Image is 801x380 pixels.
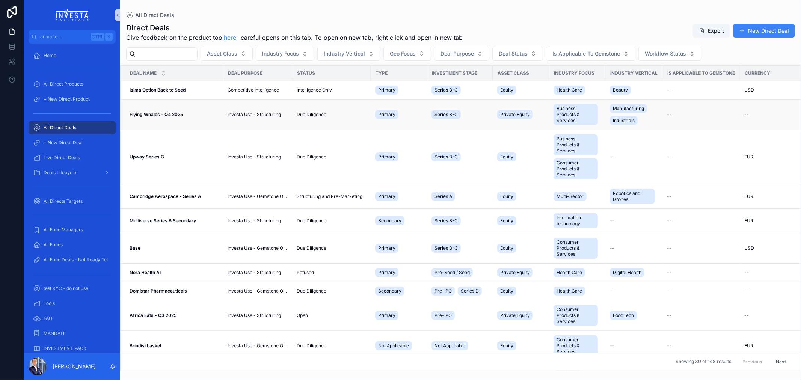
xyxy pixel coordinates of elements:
span: Primary [378,154,395,160]
strong: Domixtar Pharmaceuticals [130,288,187,294]
a: -- [667,87,735,93]
span: Equity [500,343,513,349]
span: Industrials [613,118,635,124]
a: Consumer Products & Services [554,334,601,358]
a: Not Applicable [431,340,488,352]
span: FoodTech [613,312,634,318]
a: Investa Use - Structuring [228,154,288,160]
span: Is Applicable To Gemstone [667,70,735,76]
a: Series B-C [431,109,488,121]
span: Industry Focus [262,50,299,57]
a: -- [667,218,735,224]
span: Give feedback on the product tool - careful opens on this tab. To open on new tab, right click an... [126,33,463,42]
a: Equity [497,151,545,163]
a: + New Direct Deal [29,136,116,149]
span: Equity [500,218,513,224]
span: Secondary [378,288,401,294]
a: Primary [375,267,422,279]
span: Workflow Status [645,50,686,57]
button: Select Button [492,47,543,61]
span: Currency [745,70,770,76]
a: -- [667,312,735,318]
span: Equity [500,87,513,93]
a: Base [130,245,219,251]
span: Industry Vertical [324,50,365,57]
a: Beauty [610,84,658,96]
a: -- [667,112,735,118]
span: Intelligence Only [297,87,332,93]
a: Primary [375,109,422,121]
span: Manufacturing [613,106,644,112]
span: Live Direct Deals [44,155,80,161]
span: -- [667,288,671,294]
a: Africa Eats - Q3 2025 [130,312,219,318]
span: -- [744,112,749,118]
span: Series D [461,288,479,294]
a: Investa Use - Structuring [228,270,288,276]
span: test KYC - do not use [44,285,88,291]
span: Series B-C [434,112,458,118]
a: All Direct Products [29,77,116,91]
span: All Fund Managers [44,227,83,233]
a: -- [667,154,735,160]
button: Select Button [256,47,314,61]
a: test KYC - do not use [29,282,116,295]
a: Due Diligence [297,112,366,118]
a: USD [744,87,798,93]
span: + New Direct Deal [44,140,83,146]
span: Primary [378,87,395,93]
span: Asset Class [207,50,237,57]
h1: Direct Deals [126,23,463,33]
a: Secondary [375,215,422,227]
span: Deal Name [130,70,157,76]
span: All Funds [44,242,63,248]
div: scrollable content [24,44,120,353]
a: Primary [375,190,422,202]
a: Due Diligence [297,343,366,349]
span: Consumer Products & Services [557,239,595,257]
a: Secondary [375,285,422,297]
span: Industry Vertical [610,70,658,76]
a: All Fund Managers [29,223,116,237]
a: Investa Use - Gemstone Only [228,193,288,199]
button: Select Button [383,47,431,61]
a: Investa Use - Gemstone Only [228,245,288,251]
span: -- [667,312,671,318]
a: Series B-C [431,84,488,96]
button: New Direct Deal [733,24,795,38]
a: Primary [375,309,422,321]
a: Series B-C [431,151,488,163]
span: Investa Use - Structuring [228,154,281,160]
a: Not Applicable [375,340,422,352]
a: + New Direct Product [29,92,116,106]
span: Investa Use - Structuring [228,218,281,224]
a: EUR [744,154,798,160]
span: Investa Use - Gemstone Only [228,343,288,349]
span: Asset Class [498,70,529,76]
span: -- [667,154,671,160]
a: Consumer Products & Services [554,303,601,327]
span: Equity [500,245,513,251]
a: -- [667,245,735,251]
a: Series A [431,190,488,202]
span: EUR [744,154,753,160]
span: Showing 30 of 148 results [676,359,731,365]
span: Status [297,70,315,76]
strong: Brindisi basket [130,343,161,348]
span: Primary [378,193,395,199]
span: EUR [744,343,753,349]
span: Health Care [557,288,582,294]
a: Multi-Sector [554,190,601,202]
span: Competitive Intelligence [228,87,279,93]
button: Select Button [638,47,701,61]
span: Tools [44,300,55,306]
a: -- [667,270,735,276]
span: Is Applicable To Gemstone [552,50,620,57]
span: Pre-IPO [434,312,452,318]
a: Equity [497,242,545,254]
a: Health Care [554,84,601,96]
span: -- [667,112,671,118]
span: -- [667,218,671,224]
span: Private Equity [500,312,530,318]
